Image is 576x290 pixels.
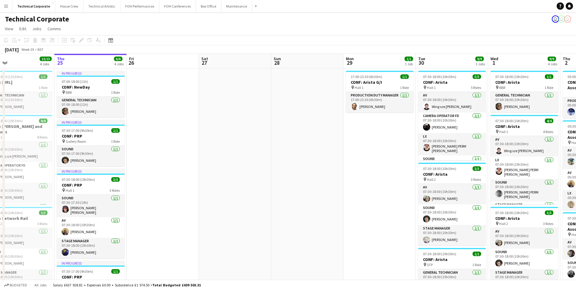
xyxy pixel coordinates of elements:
[120,0,159,12] button: FOH Performances
[20,47,35,52] span: Week 39
[196,0,221,12] button: Box Office
[55,0,83,12] button: House Crew
[17,25,29,33] a: Edit
[30,25,44,33] a: Jobs
[53,283,201,287] div: Salary £637 928.81 + Expenses £0.00 + Subsistence £1 574.50 =
[564,15,571,23] app-user-avatar: Liveforce Admin
[552,15,559,23] app-user-avatar: Liveforce Admin
[558,15,565,23] app-user-avatar: Liveforce Admin
[5,26,13,31] span: View
[37,47,44,52] div: BST
[159,0,196,12] button: FOH Conferences
[5,47,19,53] div: [DATE]
[45,25,63,33] a: Comms
[2,25,16,33] a: View
[221,0,252,12] button: Maintenance
[19,26,26,31] span: Edit
[32,26,41,31] span: Jobs
[3,282,28,288] button: Budgeted
[5,15,69,24] h1: Technical Corporate
[152,283,201,287] span: Total Budgeted £639 503.31
[10,283,27,287] span: Budgeted
[12,0,55,12] button: Technical Corporate
[47,26,61,31] span: Comms
[33,283,48,287] span: All jobs
[83,0,120,12] button: Technical Artistic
